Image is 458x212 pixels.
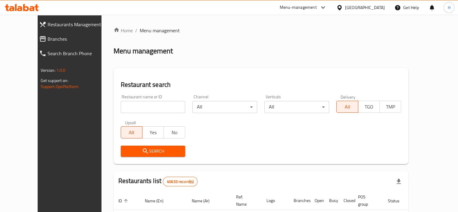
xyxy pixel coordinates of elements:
[123,128,140,137] span: All
[135,27,137,34] li: /
[48,50,109,57] span: Search Branch Phone
[262,191,289,210] th: Logo
[34,32,114,46] a: Branches
[280,4,317,11] div: Menu-management
[358,101,380,113] button: TGO
[41,66,55,74] span: Version:
[126,147,181,155] span: Search
[163,177,198,186] div: Total records count
[341,95,356,99] label: Delivery
[41,77,68,84] span: Get support on:
[192,197,217,204] span: Name (Ar)
[391,174,406,189] div: Export file
[48,35,109,43] span: Branches
[121,146,185,157] button: Search
[192,101,257,113] div: All
[114,46,173,56] h2: Menu management
[114,27,409,34] nav: breadcrumb
[142,126,164,138] button: Yes
[166,128,183,137] span: No
[163,179,197,185] span: 40633 record(s)
[339,191,353,210] th: Closed
[140,27,180,34] span: Menu management
[264,101,329,113] div: All
[358,193,376,208] span: POS group
[339,103,356,111] span: All
[145,128,161,137] span: Yes
[34,17,114,32] a: Restaurants Management
[121,80,401,89] h2: Restaurant search
[145,197,171,204] span: Name (En)
[34,46,114,61] a: Search Branch Phone
[48,21,109,28] span: Restaurants Management
[324,191,339,210] th: Busy
[379,101,401,113] button: TMP
[41,83,79,90] a: Support.OpsPlatform
[164,126,185,138] button: No
[118,176,198,186] h2: Restaurants list
[447,4,450,11] span: H
[382,103,399,111] span: TMP
[388,197,407,204] span: Status
[336,101,358,113] button: All
[345,4,385,11] div: [GEOGRAPHIC_DATA]
[121,126,142,138] button: All
[289,191,310,210] th: Branches
[56,66,66,74] span: 1.0.0
[236,193,254,208] span: Ref. Name
[114,27,133,34] a: Home
[310,191,324,210] th: Open
[121,101,185,113] input: Search for restaurant name or ID..
[118,197,130,204] span: ID
[361,103,377,111] span: TGO
[125,120,136,125] label: Upsell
